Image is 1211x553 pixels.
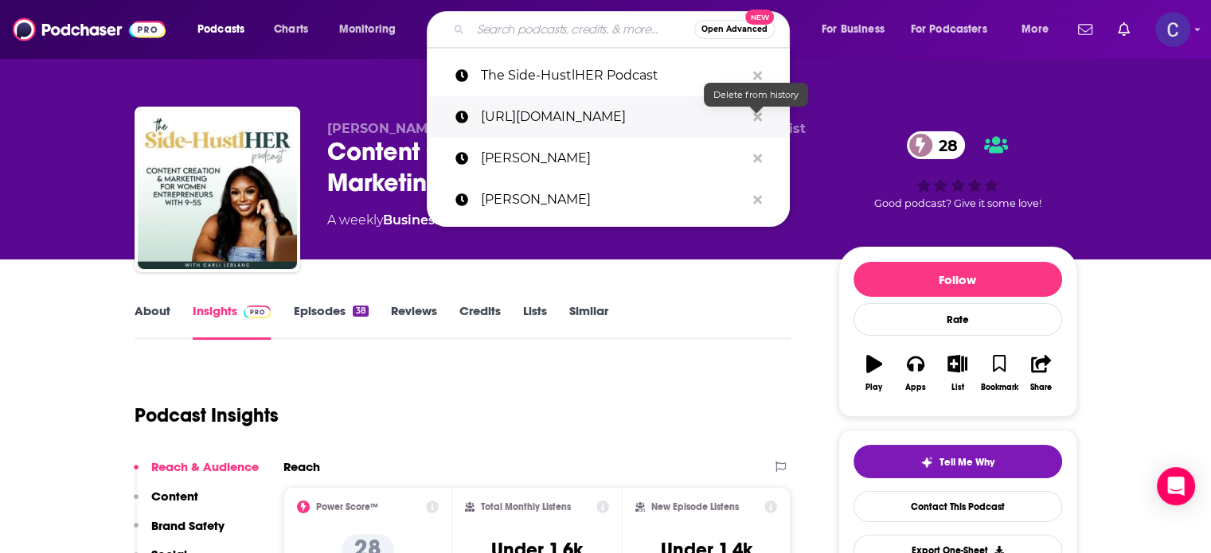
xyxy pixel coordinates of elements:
button: Reach & Audience [134,459,259,489]
a: Similar [569,303,608,340]
div: Open Intercom Messenger [1157,467,1195,505]
button: Brand Safety [134,518,225,547]
p: Content [151,489,198,504]
button: Open AdvancedNew [694,20,775,39]
h1: Podcast Insights [135,403,279,427]
a: [URL][DOMAIN_NAME] [427,96,790,138]
div: Share [1030,383,1052,392]
a: Charts [264,17,318,42]
a: Business [383,212,441,228]
img: User Profile [1155,12,1190,47]
img: Podchaser Pro [244,306,271,318]
img: tell me why sparkle [920,456,933,469]
div: Apps [905,383,926,392]
button: open menu [328,17,416,42]
span: For Podcasters [911,18,987,41]
span: For Business [822,18,885,41]
a: Reviews [391,303,437,340]
div: Delete from history [704,83,808,107]
p: Elaine Starling [481,179,745,220]
a: Episodes38 [293,303,368,340]
button: List [936,345,978,402]
a: [PERSON_NAME] [427,138,790,179]
p: https://podcasts.apple.com/us/podcast/content-creation-social-media-marketing-for-women-entrepren... [481,96,745,138]
div: Rate [854,303,1062,336]
p: Jackie McDonald [481,138,745,179]
span: Good podcast? Give it some love! [874,197,1041,209]
button: Play [854,345,895,402]
p: Brand Safety [151,518,225,533]
img: Content Creation & Social Media Marketing for Women Entrepreneurs with 9-5s | The Side-HustlHER P... [138,110,297,269]
a: Lists [523,303,547,340]
button: Share [1020,345,1061,402]
span: [PERSON_NAME] | Content Creator & Social Media Marketing Strategist [327,121,806,136]
span: Monitoring [339,18,396,41]
span: New [745,10,774,25]
a: About [135,303,170,340]
button: Show profile menu [1155,12,1190,47]
span: Charts [274,18,308,41]
button: Bookmark [979,345,1020,402]
span: More [1022,18,1049,41]
button: Apps [895,345,936,402]
a: [PERSON_NAME] [427,179,790,220]
input: Search podcasts, credits, & more... [471,17,694,42]
a: Credits [459,303,501,340]
a: Show notifications dropdown [1111,16,1136,43]
p: Reach & Audience [151,459,259,474]
div: 38 [353,306,368,317]
p: The Side-HustlHER Podcast [481,55,745,96]
span: Podcasts [197,18,244,41]
div: Search podcasts, credits, & more... [442,11,805,48]
span: Tell Me Why [940,456,994,469]
div: List [951,383,964,392]
span: Logged in as publicityxxtina [1155,12,1190,47]
h2: Power Score™ [316,501,378,512]
h2: Total Monthly Listens [481,501,571,512]
a: The Side-HustlHER Podcast [427,55,790,96]
a: InsightsPodchaser Pro [193,303,271,340]
span: 28 [923,131,966,159]
h2: New Episode Listens [651,501,739,512]
a: Show notifications dropdown [1072,16,1099,43]
h2: Reach [283,459,320,474]
img: Podchaser - Follow, Share and Rate Podcasts [13,14,166,45]
button: open menu [186,17,265,42]
button: tell me why sparkleTell Me Why [854,445,1062,478]
span: Open Advanced [701,25,768,33]
button: open menu [1010,17,1068,42]
button: open menu [900,17,1010,42]
div: A weekly podcast [327,211,678,230]
div: Play [865,383,882,392]
div: Bookmark [980,383,1018,392]
a: 28 [907,131,966,159]
button: open menu [811,17,904,42]
div: 28Good podcast? Give it some love! [838,121,1077,220]
a: Contact This Podcast [854,491,1062,522]
button: Content [134,489,198,518]
button: Follow [854,262,1062,297]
